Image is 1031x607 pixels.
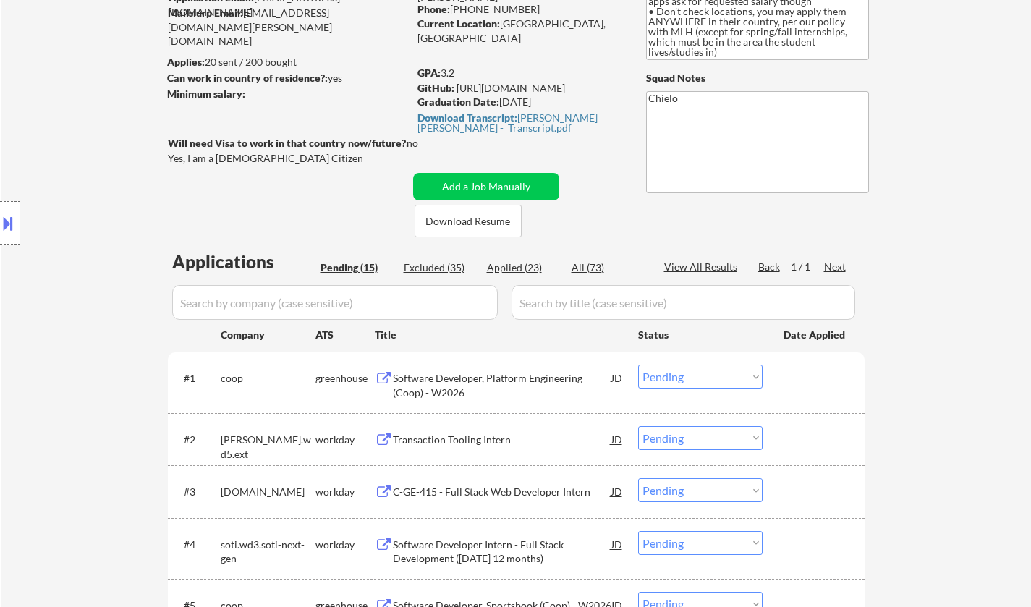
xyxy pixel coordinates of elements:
[610,426,624,452] div: JD
[417,67,441,79] strong: GPA:
[610,365,624,391] div: JD
[572,260,644,275] div: All (73)
[417,111,517,124] strong: Download Transcript:
[221,433,315,461] div: [PERSON_NAME].wd5.ext
[393,433,611,447] div: Transaction Tooling Intern
[315,538,375,552] div: workday
[321,260,393,275] div: Pending (15)
[417,17,622,45] div: [GEOGRAPHIC_DATA], [GEOGRAPHIC_DATA]
[417,95,622,109] div: [DATE]
[168,137,409,149] strong: Will need Visa to work in that country now/future?:
[315,328,375,342] div: ATS
[167,88,245,100] strong: Minimum salary:
[167,56,205,68] strong: Applies:
[417,3,450,15] strong: Phone:
[407,136,448,150] div: no
[417,113,619,133] div: [PERSON_NAME] [PERSON_NAME] - Transcript.pdf
[610,478,624,504] div: JD
[638,321,763,347] div: Status
[413,173,559,200] button: Add a Job Manually
[167,72,328,84] strong: Can work in country of residence?:
[404,260,476,275] div: Excluded (35)
[315,371,375,386] div: greenhouse
[415,205,522,237] button: Download Resume
[184,485,209,499] div: #3
[167,55,408,69] div: 20 sent / 200 bought
[221,538,315,566] div: soti.wd3.soti-next-gen
[168,6,408,48] div: [EMAIL_ADDRESS][DOMAIN_NAME][PERSON_NAME][DOMAIN_NAME]
[417,82,454,94] strong: GitHub:
[417,112,619,133] a: Download Transcript:[PERSON_NAME] [PERSON_NAME] - Transcript.pdf
[457,82,565,94] a: [URL][DOMAIN_NAME]
[168,151,412,166] div: Yes, I am a [DEMOGRAPHIC_DATA] Citizen
[784,328,847,342] div: Date Applied
[221,371,315,386] div: coop
[375,328,624,342] div: Title
[610,531,624,557] div: JD
[487,260,559,275] div: Applied (23)
[315,485,375,499] div: workday
[315,433,375,447] div: workday
[168,7,243,19] strong: Mailslurp Email:
[184,371,209,386] div: #1
[417,2,622,17] div: [PHONE_NUMBER]
[184,538,209,552] div: #4
[758,260,781,274] div: Back
[184,433,209,447] div: #2
[417,66,624,80] div: 3.2
[512,285,855,320] input: Search by title (case sensitive)
[417,17,500,30] strong: Current Location:
[167,71,404,85] div: yes
[646,71,869,85] div: Squad Notes
[172,285,498,320] input: Search by company (case sensitive)
[791,260,824,274] div: 1 / 1
[221,328,315,342] div: Company
[221,485,315,499] div: [DOMAIN_NAME]
[417,95,499,108] strong: Graduation Date:
[393,485,611,499] div: C-GE-415 - Full Stack Web Developer Intern
[664,260,742,274] div: View All Results
[824,260,847,274] div: Next
[393,371,611,399] div: Software Developer, Platform Engineering (Coop) - W2026
[393,538,611,566] div: Software Developer Intern - Full Stack Development ([DATE] 12 months)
